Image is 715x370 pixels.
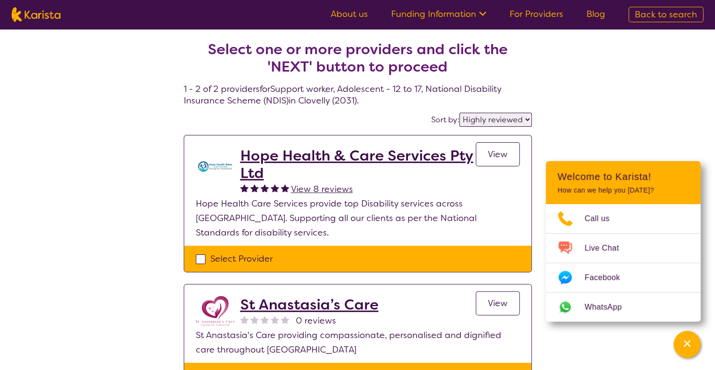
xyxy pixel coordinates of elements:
[271,315,279,324] img: nonereviewstar
[635,9,697,20] span: Back to search
[391,8,486,20] a: Funding Information
[12,7,60,22] img: Karista logo
[584,211,621,226] span: Call us
[196,296,234,326] img: cvvk5ykyqvtt10if4gjk.png
[557,171,689,182] h2: Welcome to Karista!
[261,184,269,192] img: fullstar
[184,17,532,106] h4: 1 - 2 of 2 providers for Support worker , Adolescent - 12 to 17 , National Disability Insurance S...
[271,184,279,192] img: fullstar
[195,41,520,75] h2: Select one or more providers and click the 'NEXT' button to proceed
[240,147,476,182] a: Hope Health & Care Services Pty Ltd
[586,8,605,20] a: Blog
[628,7,703,22] a: Back to search
[250,184,259,192] img: fullstar
[431,115,459,125] label: Sort by:
[240,315,248,324] img: nonereviewstar
[250,315,259,324] img: nonereviewstar
[488,148,508,160] span: View
[673,331,700,358] button: Channel Menu
[510,8,563,20] a: For Providers
[296,313,336,328] span: 0 reviews
[196,328,520,357] p: St Anastasia's Care providing compassionate, personalised and dignified care throughout [GEOGRAPH...
[240,184,248,192] img: fullstar
[546,204,700,322] ul: Choose channel
[584,270,631,285] span: Facebook
[331,8,368,20] a: About us
[291,182,353,196] a: View 8 reviews
[546,161,700,322] div: Channel Menu
[476,291,520,315] a: View
[488,297,508,309] span: View
[584,241,630,255] span: Live Chat
[240,296,379,313] a: St Anastasia’s Care
[546,293,700,322] a: Web link opens in a new tab.
[557,186,689,194] p: How can we help you [DATE]?
[261,315,269,324] img: nonereviewstar
[281,184,289,192] img: fullstar
[584,300,633,314] span: WhatsApp
[281,315,289,324] img: nonereviewstar
[291,183,353,195] span: View 8 reviews
[476,142,520,166] a: View
[196,196,520,240] p: Hope Health Care Services provide top Disability services across [GEOGRAPHIC_DATA]. Supporting al...
[196,147,234,186] img: ts6kn0scflc8jqbskg2q.jpg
